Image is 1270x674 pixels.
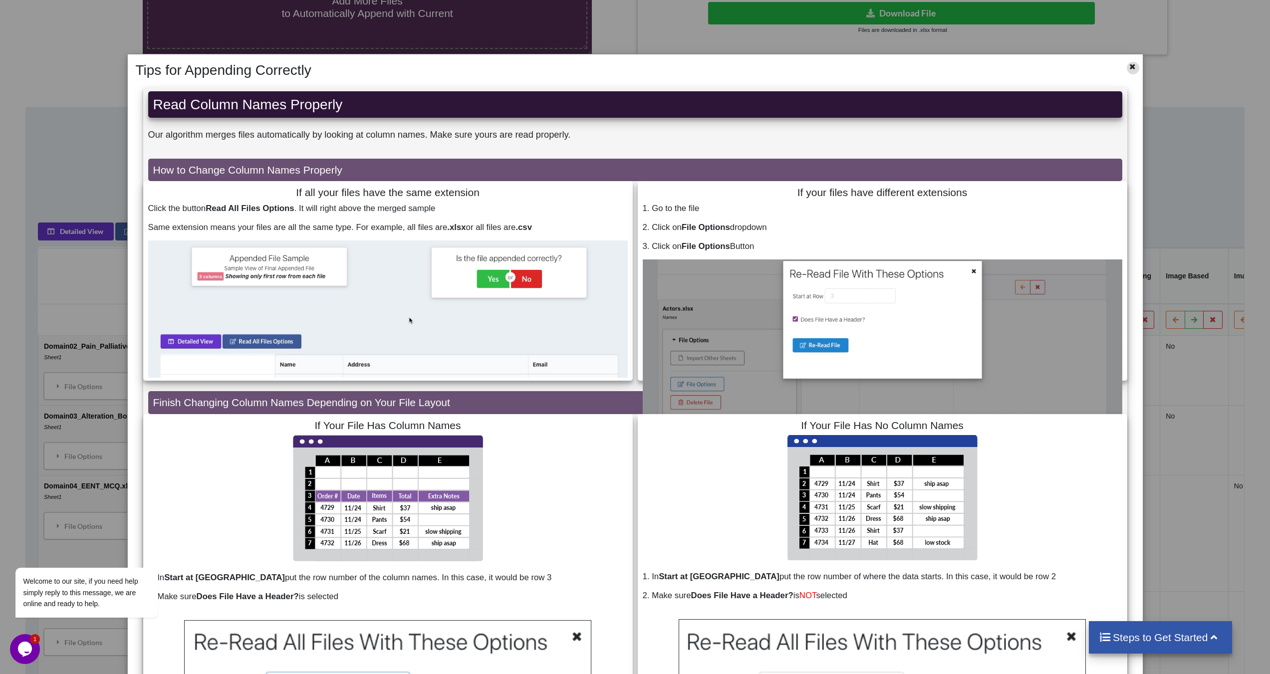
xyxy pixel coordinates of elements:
p: 2. Make sure is selected [148,591,628,603]
b: Read All Files Options [206,204,294,213]
b: File Options [682,223,730,232]
h4: If your files have different extensions [643,186,1122,199]
b: Start at [GEOGRAPHIC_DATA] [659,572,779,581]
b: Start at [GEOGRAPHIC_DATA] [164,573,285,582]
p: 3. Click on Button [643,240,1122,252]
p: 1. In put the row number of where the data starts. In this case, it would be row 2 [643,571,1122,583]
h4: How to Change Column Names Properly [153,164,1117,176]
h4: Finish Changing Column Names Depending on Your File Layout [153,396,1117,409]
b: File Options [682,241,730,251]
b: .xlsx [447,223,466,232]
h4: If all your files have the same extension [148,186,628,199]
p: Same extension means your files are all the same type. For example, all files are or all files are [148,222,628,233]
p: Our algorithm merges files automatically by looking at column names. Make sure yours are read pro... [148,128,1122,141]
b: .csv [515,223,532,232]
b: Does File Have a Header? [691,591,793,600]
iframe: chat widget [10,477,190,629]
h4: Steps to Get Started [1099,631,1222,644]
img: ReadAllOptionsButton.gif [148,240,628,378]
p: Click the button . It will right above the merged sample [148,203,628,215]
h4: If Your File Has Column Names [148,419,628,432]
p: 1. Go to the file [643,203,1122,215]
iframe: chat widget [10,634,42,664]
b: Does File Have a Header? [197,592,299,601]
span: NOT [799,591,816,600]
p: 2. Make sure is selected [643,590,1122,602]
img: IndividualFilesDemo.gif [643,259,1122,475]
img: FileWithColNames.png [293,435,483,561]
p: 1. In put the row number of the column names. In this case, it would be row 3 [148,572,628,584]
h4: If Your File Has No Column Names [643,419,1122,432]
p: 2. Click on dropdown [643,222,1122,233]
img: FileWithNOColNames.png [787,435,978,560]
h2: Read Column Names Properly [153,96,1117,113]
h2: Tips for Appending Correctly [131,62,1055,79]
